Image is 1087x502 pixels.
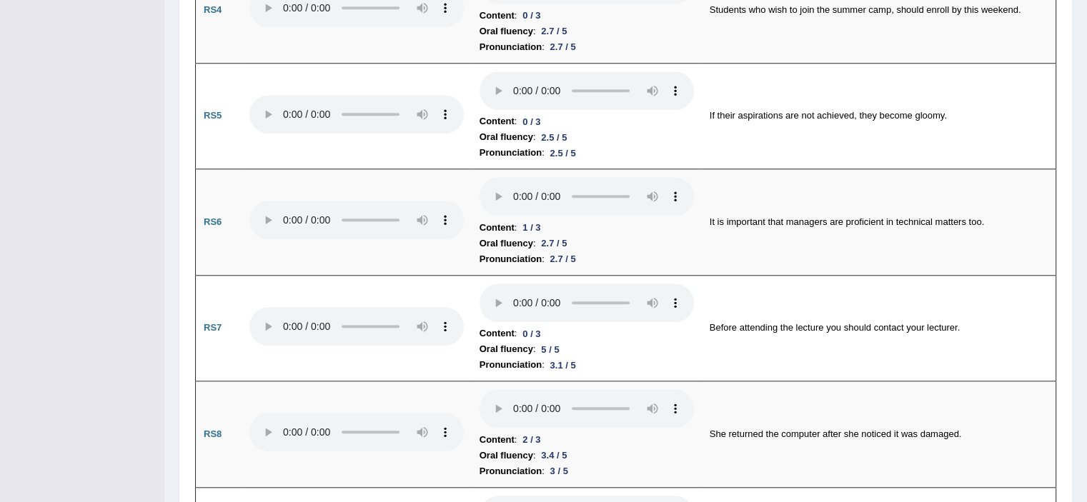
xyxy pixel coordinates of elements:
div: 2.5 / 5 [545,146,582,161]
div: 2.7 / 5 [545,39,582,54]
li: : [480,220,694,236]
div: 5 / 5 [535,342,565,357]
div: 2.5 / 5 [535,130,572,145]
div: 0 / 3 [517,326,546,341]
td: If their aspirations are not achieved, they become gloomy. [702,63,1056,169]
li: : [480,357,694,373]
li: : [480,24,694,39]
div: 1 / 3 [517,220,546,235]
li: : [480,39,694,55]
b: Oral fluency [480,129,533,145]
li: : [480,432,694,448]
div: 2 / 3 [517,432,546,447]
b: Oral fluency [480,24,533,39]
b: RS7 [204,322,222,333]
li: : [480,114,694,129]
div: 3 / 5 [545,463,574,478]
td: It is important that managers are proficient in technical matters too. [702,169,1056,276]
b: Oral fluency [480,341,533,357]
div: 2.7 / 5 [535,24,572,39]
b: Oral fluency [480,448,533,463]
b: Content [480,432,515,448]
li: : [480,236,694,251]
li: : [480,463,694,479]
b: RS4 [204,4,222,15]
div: 0 / 3 [517,8,546,23]
b: RS5 [204,110,222,121]
div: 0 / 3 [517,114,546,129]
li: : [480,145,694,161]
b: Content [480,114,515,129]
b: Content [480,8,515,24]
div: 2.7 / 5 [545,251,582,266]
b: RS6 [204,216,222,227]
li: : [480,448,694,463]
b: Oral fluency [480,236,533,251]
td: She returned the computer after she noticed it was damaged. [702,381,1056,488]
b: Pronunciation [480,463,542,479]
b: Pronunciation [480,39,542,55]
b: RS8 [204,428,222,439]
b: Content [480,220,515,236]
li: : [480,129,694,145]
li: : [480,251,694,267]
div: 3.1 / 5 [545,358,582,373]
b: Content [480,326,515,341]
li: : [480,326,694,341]
td: Before attending the lecture you should contact your lecturer. [702,275,1056,381]
li: : [480,8,694,24]
div: 3.4 / 5 [535,448,572,463]
b: Pronunciation [480,145,542,161]
li: : [480,341,694,357]
div: 2.7 / 5 [535,236,572,251]
b: Pronunciation [480,251,542,267]
b: Pronunciation [480,357,542,373]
